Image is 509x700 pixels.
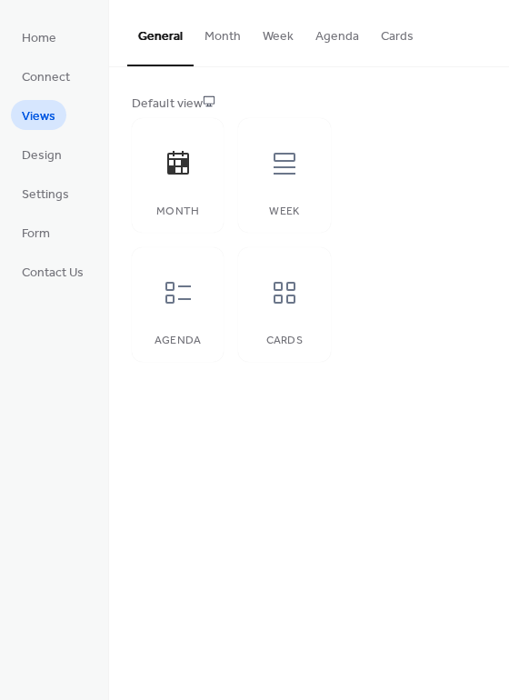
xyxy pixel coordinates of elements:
[132,95,483,114] div: Default view
[256,335,312,347] div: Cards
[11,100,66,130] a: Views
[256,205,312,218] div: Week
[150,335,205,347] div: Agenda
[22,146,62,165] span: Design
[11,256,95,286] a: Contact Us
[150,205,205,218] div: Month
[22,29,56,48] span: Home
[11,217,61,247] a: Form
[22,225,50,244] span: Form
[22,107,55,126] span: Views
[11,139,73,169] a: Design
[22,264,84,283] span: Contact Us
[11,61,81,91] a: Connect
[22,68,70,87] span: Connect
[11,22,67,52] a: Home
[11,178,80,208] a: Settings
[22,185,69,205] span: Settings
